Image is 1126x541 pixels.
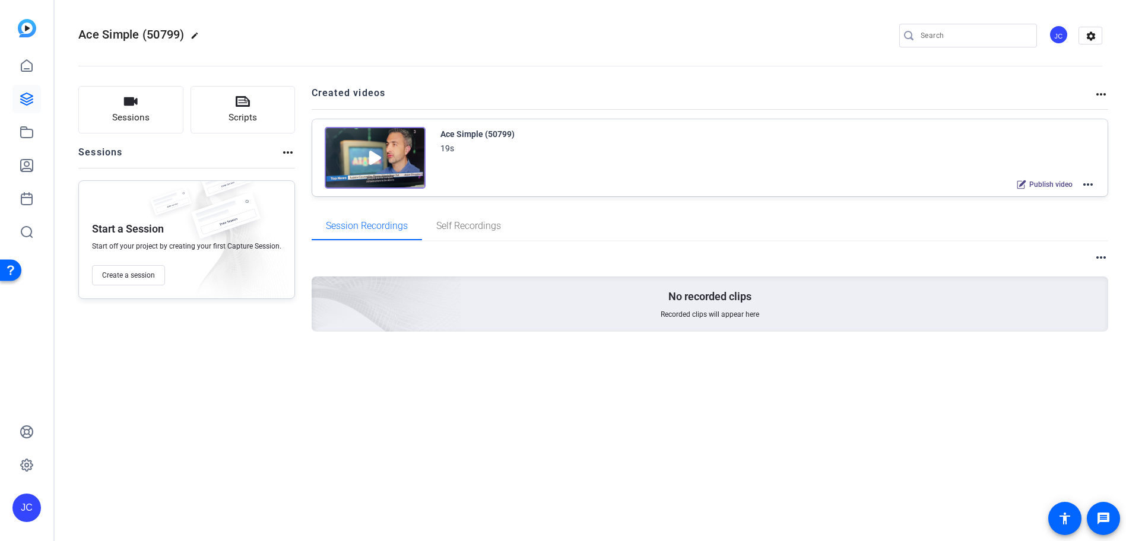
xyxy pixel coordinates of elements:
[1058,511,1072,526] mat-icon: accessibility
[181,193,270,252] img: fake-session.png
[92,222,164,236] p: Start a Session
[921,28,1027,43] input: Search
[229,111,257,125] span: Scripts
[112,111,150,125] span: Sessions
[179,160,462,417] img: embarkstudio-empty-session.png
[1094,87,1108,101] mat-icon: more_horiz
[668,289,751,304] p: No recorded clips
[1094,250,1108,265] mat-icon: more_horiz
[191,86,296,133] button: Scripts
[440,127,515,141] div: Ace Simple (50799)
[102,270,155,280] span: Create a session
[78,145,123,168] h2: Sessions
[1029,180,1073,189] span: Publish video
[661,310,759,319] span: Recorded clips will appear here
[1079,27,1103,45] mat-icon: settings
[92,241,281,251] span: Start off your project by creating your first Capture Session.
[440,141,454,155] div: 19s
[1049,25,1070,46] ngx-avatar: Jihye Cho
[1096,511,1111,526] mat-icon: message
[325,127,426,189] img: Creator Project Thumbnail
[78,27,185,42] span: Ace Simple (50799)
[144,188,198,223] img: fake-session.png
[193,163,258,206] img: fake-session.png
[1081,177,1095,192] mat-icon: more_horiz
[191,31,205,46] mat-icon: edit
[78,86,183,133] button: Sessions
[92,265,165,285] button: Create a session
[1049,25,1068,44] div: JC
[326,221,408,231] span: Session Recordings
[312,86,1095,109] h2: Created videos
[12,494,41,522] div: JC
[436,221,501,231] span: Self Recordings
[18,19,36,37] img: blue-gradient.svg
[173,177,288,304] img: embarkstudio-empty-session.png
[281,145,295,160] mat-icon: more_horiz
